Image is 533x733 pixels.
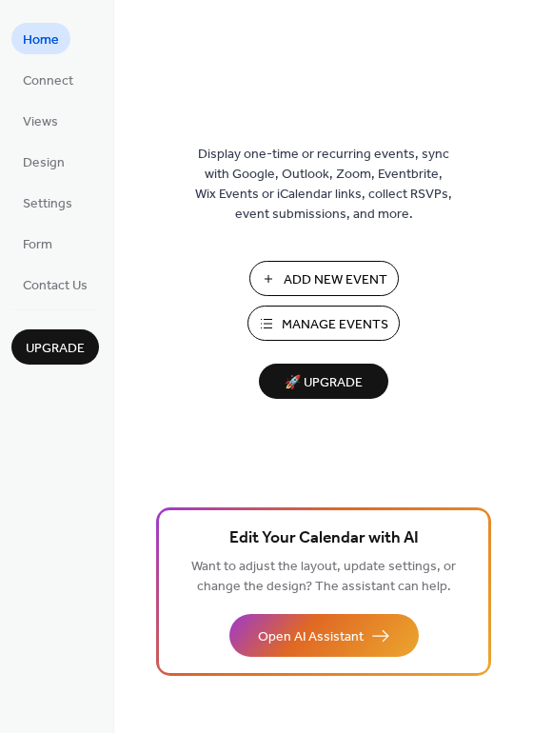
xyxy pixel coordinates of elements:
[23,112,58,132] span: Views
[11,146,76,177] a: Design
[11,268,99,300] a: Contact Us
[11,105,69,136] a: Views
[11,228,64,259] a: Form
[284,270,387,290] span: Add New Event
[191,554,456,600] span: Want to adjust the layout, update settings, or change the design? The assistant can help.
[249,261,399,296] button: Add New Event
[23,194,72,214] span: Settings
[26,339,85,359] span: Upgrade
[23,30,59,50] span: Home
[258,627,364,647] span: Open AI Assistant
[229,614,419,657] button: Open AI Assistant
[259,364,388,399] button: 🚀 Upgrade
[23,153,65,173] span: Design
[11,64,85,95] a: Connect
[23,276,88,296] span: Contact Us
[23,71,73,91] span: Connect
[11,187,84,218] a: Settings
[11,23,70,54] a: Home
[229,525,419,552] span: Edit Your Calendar with AI
[247,306,400,341] button: Manage Events
[11,329,99,365] button: Upgrade
[270,370,377,396] span: 🚀 Upgrade
[23,235,52,255] span: Form
[195,145,452,225] span: Display one-time or recurring events, sync with Google, Outlook, Zoom, Eventbrite, Wix Events or ...
[282,315,388,335] span: Manage Events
